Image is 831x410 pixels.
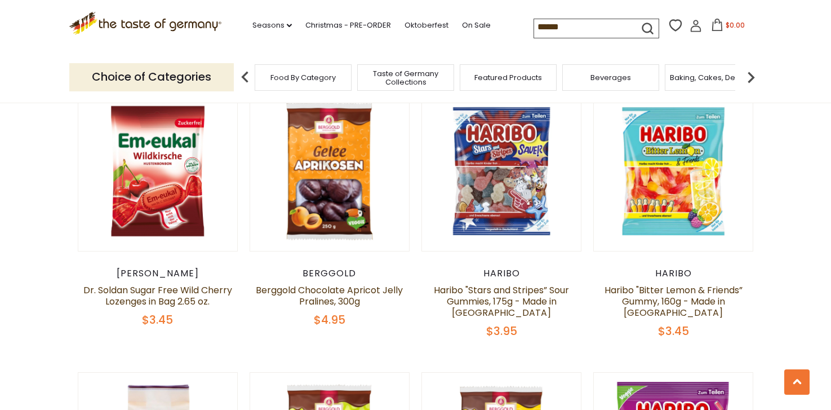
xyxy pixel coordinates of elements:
a: Haribo "Bitter Lemon & Friends” Gummy, 160g - Made in [GEOGRAPHIC_DATA] [605,284,743,319]
a: On Sale [462,19,491,32]
span: $4.95 [314,312,345,328]
img: previous arrow [234,66,256,89]
a: Berggold Chocolate Apricot Jelly Pralines, 300g [256,284,403,308]
span: $3.45 [658,323,689,339]
span: $3.45 [142,312,173,328]
a: Food By Category [270,73,336,82]
span: $0.00 [726,20,745,30]
img: Haribo "Stars and Stripes” Sour Gummies, 175g - Made in Germany [422,91,581,251]
a: Christmas - PRE-ORDER [305,19,391,32]
a: Oktoberfest [405,19,448,32]
div: Haribo [593,268,754,279]
img: Haribo "Bitter Lemon & Friends” Gummy, 160g - Made in Germany [594,91,753,251]
img: Dr. Soldan Sugar Free Wild Cherry Lozenges in Bag 2.65 oz. [78,91,238,251]
a: Dr. Soldan Sugar Free Wild Cherry Lozenges in Bag 2.65 oz. [83,284,232,308]
a: Haribo "Stars and Stripes” Sour Gummies, 175g - Made in [GEOGRAPHIC_DATA] [434,284,569,319]
a: Beverages [590,73,631,82]
img: Berggold Chocolate Apricot Jelly Pralines, 300g [250,91,410,251]
a: Taste of Germany Collections [361,69,451,86]
a: Baking, Cakes, Desserts [670,73,757,82]
p: Choice of Categories [69,63,234,91]
div: [PERSON_NAME] [78,268,238,279]
span: $3.95 [486,323,517,339]
div: Berggold [250,268,410,279]
a: Seasons [252,19,292,32]
img: next arrow [740,66,762,89]
button: $0.00 [704,19,752,36]
div: Haribo [421,268,582,279]
a: Featured Products [474,73,542,82]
